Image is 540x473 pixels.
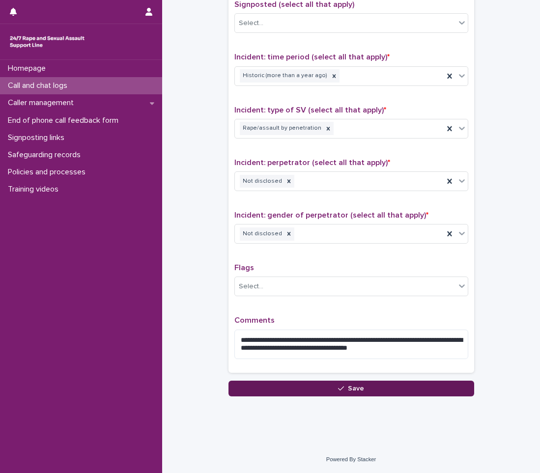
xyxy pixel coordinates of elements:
p: Homepage [4,64,54,73]
span: Save [348,385,364,392]
span: Incident: perpetrator (select all that apply) [234,159,390,167]
p: End of phone call feedback form [4,116,126,125]
p: Caller management [4,98,82,108]
p: Policies and processes [4,167,93,177]
div: Select... [239,18,263,28]
span: Flags [234,264,254,272]
span: Comments [234,316,275,324]
span: Incident: gender of perpetrator (select all that apply) [234,211,428,219]
button: Save [228,381,474,396]
span: Signposted (select all that apply) [234,0,354,8]
div: Not disclosed [240,175,284,188]
div: Historic (more than a year ago) [240,69,329,83]
p: Safeguarding records [4,150,88,160]
a: Powered By Stacker [326,456,376,462]
div: Select... [239,281,263,292]
img: rhQMoQhaT3yELyF149Cw [8,32,86,52]
p: Call and chat logs [4,81,75,90]
span: Incident: time period (select all that apply) [234,53,390,61]
p: Signposting links [4,133,72,142]
div: Rape/assault by penetration [240,122,323,135]
span: Incident: type of SV (select all that apply) [234,106,386,114]
div: Not disclosed [240,227,284,241]
p: Training videos [4,185,66,194]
